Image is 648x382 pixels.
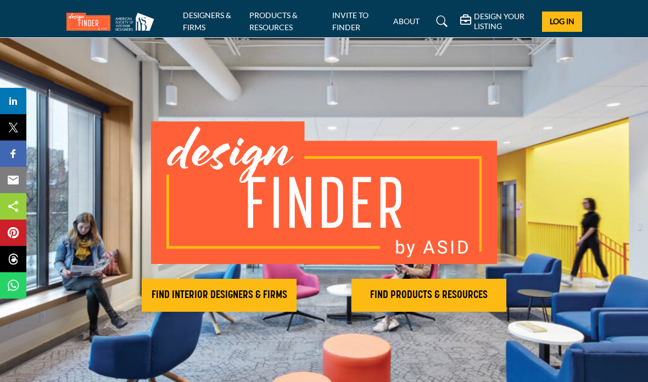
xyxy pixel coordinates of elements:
[249,10,298,32] a: PRODUCTS & RESOURCES
[151,121,497,264] img: image
[393,16,420,26] a: ABOUT
[460,12,534,31] div: DESIGN YOUR LISTING
[183,10,231,32] a: DESIGNERS & FIRMS
[474,12,534,31] h5: DESIGN YOUR LISTING
[355,289,503,302] h2: FIND PRODUCTS & RESOURCES
[142,279,297,312] button: FIND INTERIOR DESIGNERS & FIRMS
[145,289,293,302] h2: FIND INTERIOR DESIGNERS & FIRMS
[542,12,582,32] button: Log In
[66,13,160,31] img: Site Logo
[426,13,455,30] a: Search
[332,10,368,32] a: INVITE TO FINDER
[351,279,506,312] button: FIND PRODUCTS & RESOURCES
[550,16,574,26] span: Log In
